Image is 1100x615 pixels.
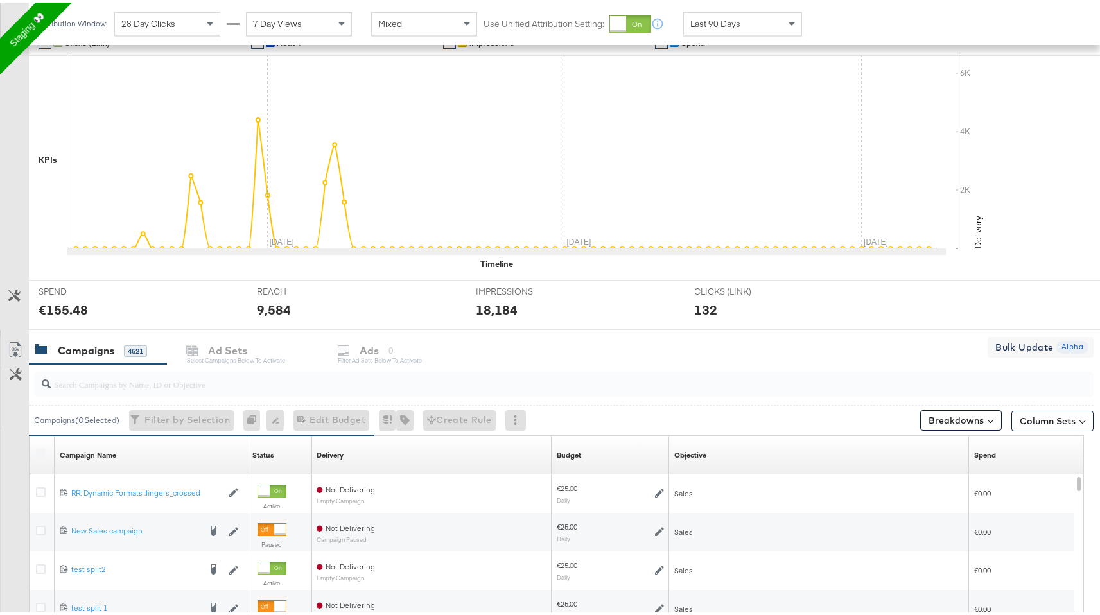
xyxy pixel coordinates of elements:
[674,563,693,573] span: Sales
[326,598,375,607] span: Not Delivering
[243,408,266,428] div: 0
[58,341,114,356] div: Campaigns
[317,572,375,579] sub: Empty Campaign
[60,447,116,458] div: Campaign Name
[557,447,581,458] div: Budget
[557,447,581,458] a: The maximum amount you're willing to spend on your ads, on average each day or over the lifetime ...
[124,343,147,354] div: 4521
[674,447,706,458] div: Objective
[674,602,693,611] span: Sales
[674,524,693,534] span: Sales
[557,596,577,607] div: €25.00
[557,481,577,491] div: €25.00
[476,283,572,295] span: IMPRESSIONS
[51,364,997,389] input: Search Campaigns by Name, ID or Objective
[39,298,88,316] div: €155.48
[326,559,375,569] span: Not Delivering
[476,298,518,316] div: 18,184
[39,152,57,164] div: KPIs
[557,571,570,578] sub: Daily
[60,447,116,458] a: Your campaign name.
[34,412,119,424] div: Campaigns ( 0 Selected)
[317,447,344,458] div: Delivery
[71,562,200,575] a: test split2
[39,283,135,295] span: SPEND
[557,519,577,530] div: €25.00
[252,447,274,458] div: Status
[995,337,1053,353] span: Bulk Update
[71,600,200,613] a: test split 1
[317,495,375,502] sub: Empty Campaign
[695,283,791,295] span: CLICKS (LINK)
[317,533,375,541] sub: Campaign Paused
[557,494,570,501] sub: Daily
[317,447,344,458] a: Reflects the ability of your Ad Campaign to achieve delivery based on ad states, schedule and bud...
[258,499,286,508] label: Active
[988,334,1094,355] button: Bulk Update Alpha
[39,17,108,26] div: Attribution Window:
[258,576,286,585] label: Active
[258,283,354,295] span: REACH
[71,600,200,611] div: test split 1
[258,538,286,546] label: Paused
[484,15,604,28] label: Use Unified Attribution Setting:
[557,532,570,540] sub: Daily
[695,298,718,316] div: 132
[1056,338,1088,351] span: Alpha
[974,447,996,458] a: The total amount spent to date.
[674,486,693,496] span: Sales
[974,447,996,458] div: Spend
[71,523,200,533] div: New Sales campaign
[326,521,375,530] span: Not Delivering
[481,256,514,268] div: Timeline
[674,447,706,458] a: Your campaign's objective.
[557,558,577,568] div: €25.00
[378,15,402,27] span: Mixed
[920,408,1002,428] button: Breakdowns
[258,298,292,316] div: 9,584
[326,482,375,492] span: Not Delivering
[972,213,984,246] text: Delivery
[253,15,302,27] span: 7 Day Views
[71,485,222,496] a: RR: Dynamic Formats :fingers_crossed
[121,15,175,27] span: 28 Day Clicks
[252,447,274,458] a: Shows the current state of your Ad Campaign.
[71,562,200,572] div: test split2
[690,15,740,27] span: Last 90 Days
[71,523,200,536] a: New Sales campaign
[1011,408,1094,429] button: Column Sets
